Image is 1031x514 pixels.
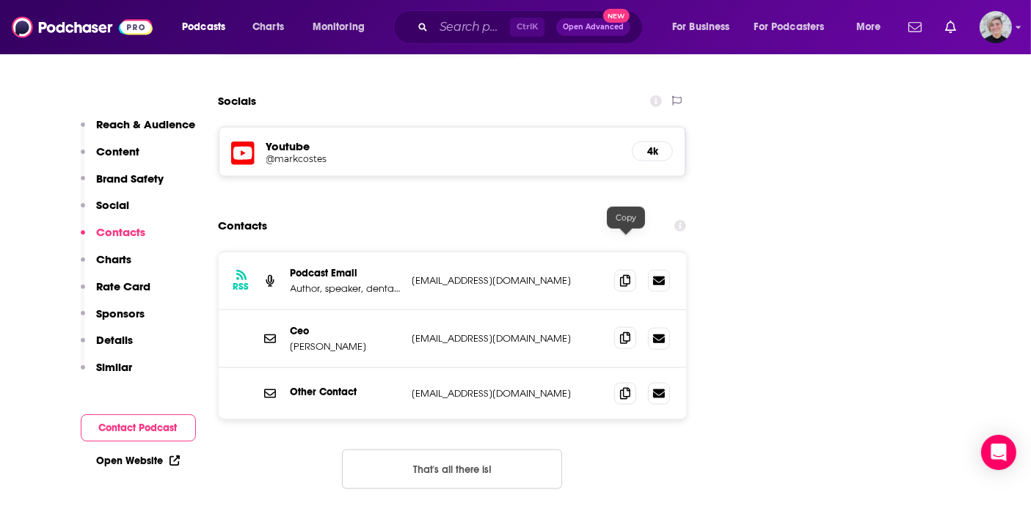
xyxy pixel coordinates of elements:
h5: 4k [644,145,660,158]
button: Sponsors [81,306,145,334]
button: Brand Safety [81,172,164,199]
p: Content [97,144,140,158]
button: Charts [81,252,132,279]
div: Open Intercom Messenger [981,435,1016,470]
p: Social [97,198,130,212]
button: Open AdvancedNew [556,18,630,36]
span: Ctrl K [510,18,544,37]
button: Show profile menu [980,11,1012,43]
button: open menu [846,15,900,39]
span: New [603,9,630,23]
p: [EMAIL_ADDRESS][DOMAIN_NAME] [412,332,603,345]
button: open menu [172,15,244,39]
a: Show notifications dropdown [903,15,928,40]
h3: RSS [233,281,249,293]
button: Social [81,198,130,225]
p: [EMAIL_ADDRESS][DOMAIN_NAME] [412,387,603,400]
button: Details [81,333,134,360]
p: Rate Card [97,279,151,293]
button: Content [81,144,140,172]
p: Details [97,333,134,347]
button: Contacts [81,225,146,252]
div: Search podcasts, credits, & more... [407,10,657,44]
button: open menu [302,15,384,39]
p: Other Contact [291,386,401,398]
a: @markcostes [266,153,621,164]
a: Charts [243,15,293,39]
p: Sponsors [97,306,145,320]
button: open menu [745,15,846,39]
a: Open Website [97,455,180,467]
p: Reach & Audience [97,117,196,131]
span: Logged in as koernerj2 [980,11,1012,43]
p: Podcast Email [291,267,401,279]
p: Author, speaker, dental business coach and practicing dentist, [PERSON_NAME] chats with the leader [291,282,401,295]
h5: Youtube [266,139,621,153]
h2: Contacts [219,212,268,240]
button: Similar [81,360,133,387]
p: Brand Safety [97,172,164,186]
p: [EMAIL_ADDRESS][DOMAIN_NAME] [412,274,603,287]
span: Open Advanced [563,23,624,31]
p: Charts [97,252,132,266]
span: Charts [252,17,284,37]
button: Nothing here. [342,449,562,489]
span: Monitoring [313,17,365,37]
img: Podchaser - Follow, Share and Rate Podcasts [12,13,153,41]
button: Contact Podcast [81,414,196,441]
span: For Business [672,17,730,37]
button: open menu [662,15,748,39]
button: Rate Card [81,279,151,306]
img: User Profile [980,11,1012,43]
span: More [856,17,881,37]
h2: Socials [219,87,257,115]
span: For Podcasters [754,17,825,37]
div: Copy [607,207,645,229]
a: Show notifications dropdown [939,15,962,40]
p: [PERSON_NAME] [291,340,401,353]
button: Reach & Audience [81,117,196,144]
p: Ceo [291,325,401,337]
input: Search podcasts, credits, & more... [434,15,510,39]
p: Similar [97,360,133,374]
span: Podcasts [182,17,225,37]
p: Contacts [97,225,146,239]
h5: @markcostes [266,153,501,164]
